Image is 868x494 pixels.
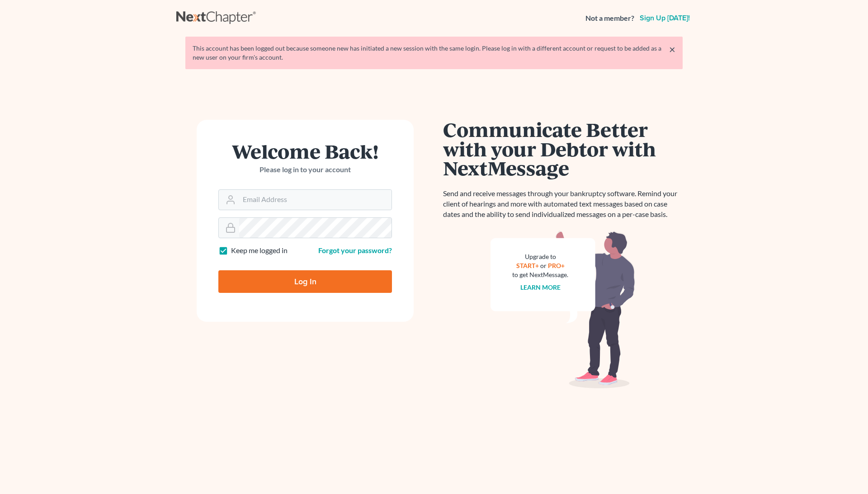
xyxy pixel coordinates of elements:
[218,141,392,161] h1: Welcome Back!
[231,245,288,256] label: Keep me logged in
[443,188,683,220] p: Send and receive messages through your bankruptcy software. Remind your client of hearings and mo...
[638,14,692,22] a: Sign up [DATE]!
[318,246,392,254] a: Forgot your password?
[540,262,547,269] span: or
[239,190,392,210] input: Email Address
[218,270,392,293] input: Log In
[218,165,392,175] p: Please log in to your account
[669,44,675,55] a: ×
[585,13,634,24] strong: Not a member?
[548,262,565,269] a: PRO+
[512,252,568,261] div: Upgrade to
[512,270,568,279] div: to get NextMessage.
[520,283,561,291] a: Learn more
[443,120,683,178] h1: Communicate Better with your Debtor with NextMessage
[193,44,675,62] div: This account has been logged out because someone new has initiated a new session with the same lo...
[491,231,635,389] img: nextmessage_bg-59042aed3d76b12b5cd301f8e5b87938c9018125f34e5fa2b7a6b67550977c72.svg
[516,262,539,269] a: START+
